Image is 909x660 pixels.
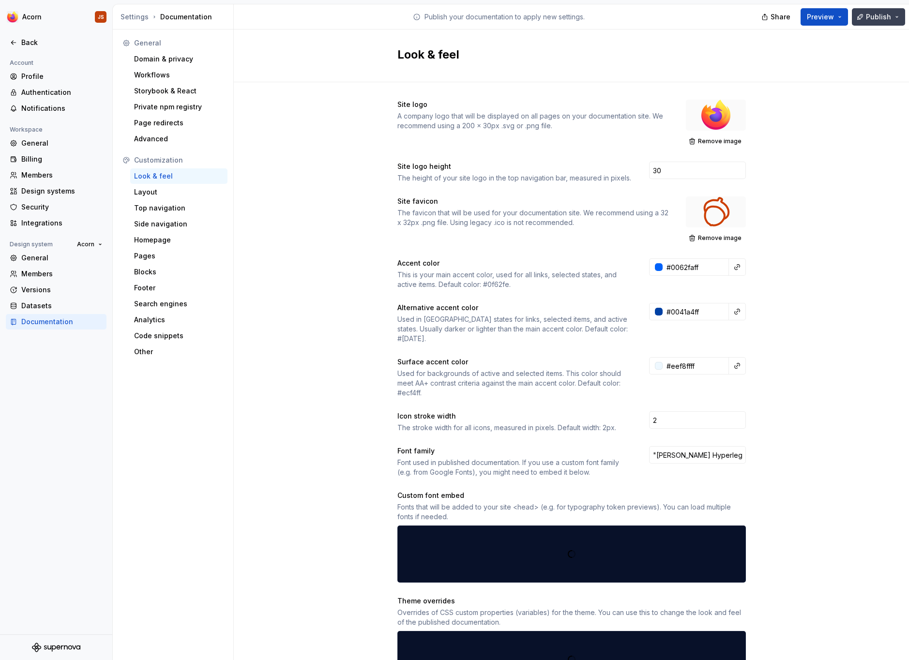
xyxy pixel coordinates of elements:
[6,57,37,69] div: Account
[6,199,106,215] a: Security
[21,202,103,212] div: Security
[6,314,106,330] a: Documentation
[134,299,224,309] div: Search engines
[397,446,632,456] div: Font family
[397,162,632,171] div: Site logo height
[21,72,103,81] div: Profile
[771,12,790,22] span: Share
[130,200,227,216] a: Top navigation
[6,250,106,266] a: General
[397,423,632,433] div: The stroke width for all icons, measured in pixels. Default width: 2px.
[121,12,149,22] button: Settings
[130,99,227,115] a: Private npm registry
[130,296,227,312] a: Search engines
[686,135,746,148] button: Remove image
[698,137,742,145] span: Remove image
[121,12,229,22] div: Documentation
[397,303,632,313] div: Alternative accent color
[130,131,227,147] a: Advanced
[6,282,106,298] a: Versions
[397,173,632,183] div: The height of your site logo in the top navigation bar, measured in pixels.
[397,315,632,344] div: Used in [GEOGRAPHIC_DATA] states for links, selected items, and active states. Usually darker or ...
[134,54,224,64] div: Domain & privacy
[6,266,106,282] a: Members
[21,104,103,113] div: Notifications
[663,258,729,276] input: e.g. #000000
[130,328,227,344] a: Code snippets
[134,203,224,213] div: Top navigation
[424,12,585,22] p: Publish your documentation to apply new settings.
[32,643,80,652] svg: Supernova Logo
[397,596,746,606] div: Theme overrides
[397,111,668,131] div: A company logo that will be displayed on all pages on your documentation site. We recommend using...
[6,151,106,167] a: Billing
[77,240,94,248] span: Acorn
[21,285,103,295] div: Versions
[21,38,103,47] div: Back
[98,13,104,21] div: JS
[21,253,103,263] div: General
[130,344,227,360] a: Other
[130,51,227,67] a: Domain & privacy
[686,231,746,245] button: Remove image
[6,215,106,231] a: Integrations
[397,270,632,289] div: This is your main accent color, used for all links, selected states, and active items. Default co...
[397,502,746,522] div: Fonts that will be added to your site <head> (e.g. for typography token previews). You can load m...
[134,70,224,80] div: Workflows
[6,298,106,314] a: Datasets
[134,219,224,229] div: Side navigation
[134,251,224,261] div: Pages
[21,186,103,196] div: Design systems
[6,239,57,250] div: Design system
[21,88,103,97] div: Authentication
[134,102,224,112] div: Private npm registry
[21,170,103,180] div: Members
[397,258,632,268] div: Accent color
[130,168,227,184] a: Look & feel
[21,269,103,279] div: Members
[21,218,103,228] div: Integrations
[134,283,224,293] div: Footer
[134,187,224,197] div: Layout
[649,162,746,179] input: 28
[21,138,103,148] div: General
[130,216,227,232] a: Side navigation
[130,248,227,264] a: Pages
[7,11,18,23] img: 894890ef-b4b9-4142-abf4-a08b65caed53.png
[397,357,632,367] div: Surface accent color
[134,235,224,245] div: Homepage
[130,312,227,328] a: Analytics
[649,446,746,464] input: Inter, Arial, sans-serif
[807,12,834,22] span: Preview
[21,154,103,164] div: Billing
[134,155,224,165] div: Customization
[134,331,224,341] div: Code snippets
[852,8,905,26] button: Publish
[866,12,891,22] span: Publish
[6,167,106,183] a: Members
[698,234,742,242] span: Remove image
[130,83,227,99] a: Storybook & React
[397,208,668,227] div: The favicon that will be used for your documentation site. We recommend using a 32 x 32px .png fi...
[2,6,110,28] button: AcornJS
[134,86,224,96] div: Storybook & React
[21,301,103,311] div: Datasets
[134,134,224,144] div: Advanced
[22,12,42,22] div: Acorn
[397,369,632,398] div: Used for backgrounds of active and selected items. This color should meet AA+ contrast criteria a...
[134,315,224,325] div: Analytics
[6,183,106,199] a: Design systems
[134,171,224,181] div: Look & feel
[397,411,632,421] div: Icon stroke width
[130,67,227,83] a: Workflows
[663,357,729,375] input: e.g. #000000
[397,458,632,477] div: Font used in published documentation. If you use a custom font family (e.g. from Google Fonts), y...
[130,184,227,200] a: Layout
[649,411,746,429] input: 2
[130,115,227,131] a: Page redirects
[134,118,224,128] div: Page redirects
[6,69,106,84] a: Profile
[397,196,668,206] div: Site favicon
[6,101,106,116] a: Notifications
